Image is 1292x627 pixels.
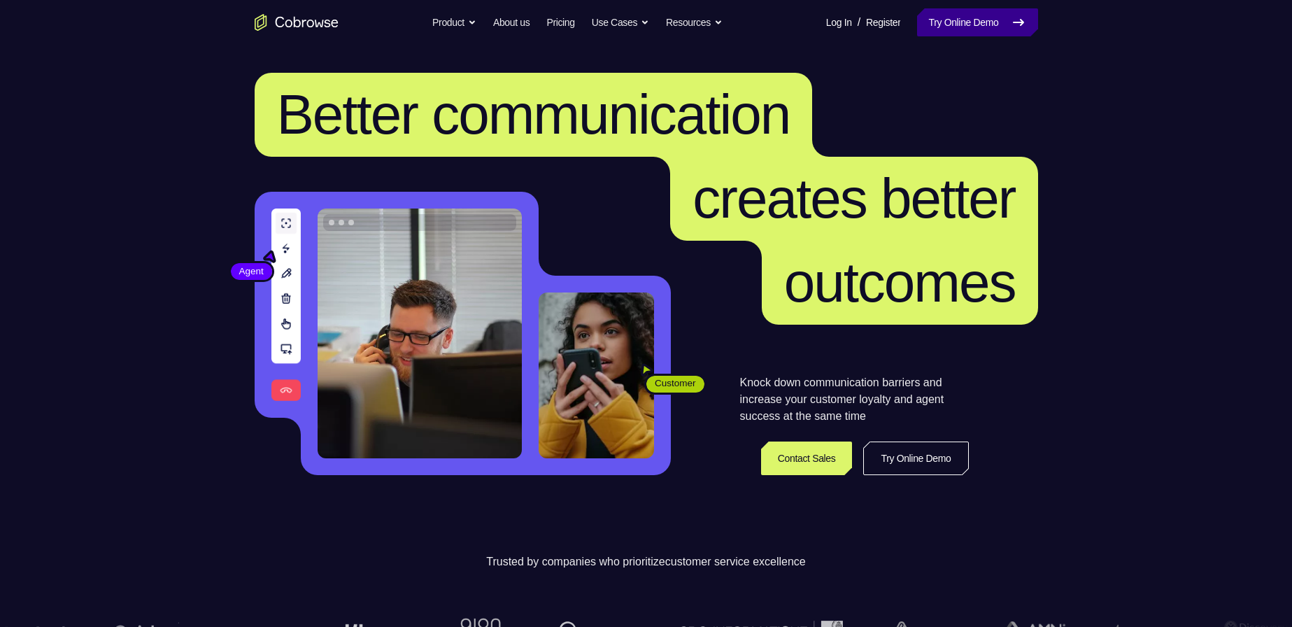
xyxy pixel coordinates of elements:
[866,8,900,36] a: Register
[255,14,339,31] a: Go to the home page
[693,167,1015,230] span: creates better
[592,8,649,36] button: Use Cases
[917,8,1037,36] a: Try Online Demo
[546,8,574,36] a: Pricing
[863,442,968,475] a: Try Online Demo
[858,14,860,31] span: /
[493,8,530,36] a: About us
[277,83,790,146] span: Better communication
[432,8,476,36] button: Product
[666,8,723,36] button: Resources
[539,293,654,458] img: A customer holding their phone
[784,251,1016,313] span: outcomes
[318,209,522,458] img: A customer support agent talking on the phone
[740,374,969,425] p: Knock down communication barriers and increase your customer loyalty and agent success at the sam...
[761,442,853,475] a: Contact Sales
[665,556,806,568] span: customer service excellence
[826,8,852,36] a: Log In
